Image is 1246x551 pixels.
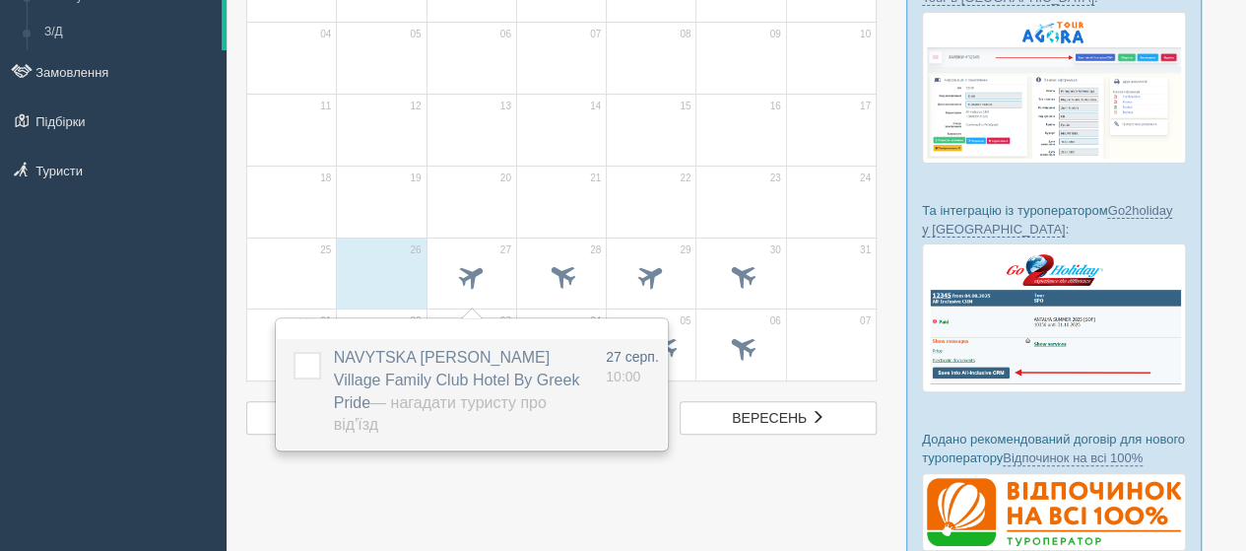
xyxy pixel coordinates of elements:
a: Відпочинок на всі 100% [1003,450,1143,466]
span: 05 [410,28,421,41]
span: 14 [590,100,601,113]
span: 07 [590,28,601,41]
p: Додано рекомендований договір для нового туроператору [922,430,1186,467]
img: go2holiday-bookings-crm-for-travel-agency.png [922,243,1186,392]
span: — Нагадати туристу про від'їзд [334,394,547,434]
span: 08 [680,28,690,41]
span: 05 [680,314,690,328]
span: 15 [680,100,690,113]
span: вересень [732,410,807,426]
a: вересень [680,401,877,435]
span: 03 [500,314,511,328]
span: 10:00 [606,369,640,384]
span: 04 [590,314,601,328]
span: 11 [320,100,331,113]
span: 25 [320,243,331,257]
p: Та інтеграцію із туроператором : [922,201,1186,239]
a: 27 серп. 10:00 [606,347,659,386]
span: 13 [500,100,511,113]
a: липень [246,401,443,435]
span: 31 [860,243,871,257]
span: 27 [500,243,511,257]
a: Go2holiday у [GEOGRAPHIC_DATA] [922,203,1172,238]
span: 29 [680,243,690,257]
span: 16 [770,100,781,113]
span: 10 [860,28,871,41]
a: З/Д [35,15,222,50]
span: 04 [320,28,331,41]
span: 22 [680,172,690,185]
span: 06 [770,314,781,328]
span: 26 [410,243,421,257]
span: 07 [860,314,871,328]
span: 27 серп. [606,349,659,365]
span: 21 [590,172,601,185]
span: 30 [770,243,781,257]
span: 20 [500,172,511,185]
span: 24 [860,172,871,185]
span: 17 [860,100,871,113]
img: agora-tour-%D0%B7%D0%B0%D1%8F%D0%B2%D0%BA%D0%B8-%D1%81%D1%80%D0%BC-%D0%B4%D0%BB%D1%8F-%D1%82%D1%8... [922,12,1186,163]
span: 19 [410,172,421,185]
span: 06 [500,28,511,41]
span: NAVYTSKA [PERSON_NAME] Village Family Club Hotel By Greek Pride [334,349,580,434]
span: 28 [590,243,601,257]
span: 02 [410,314,421,328]
span: 23 [770,172,781,185]
span: 09 [770,28,781,41]
span: вер. 01 [298,314,331,328]
span: 18 [320,172,331,185]
span: 12 [410,100,421,113]
a: NAVYTSKA [PERSON_NAME] Village Family Club Hotel By Greek Pride— Нагадати туристу про від'їзд [334,349,580,434]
